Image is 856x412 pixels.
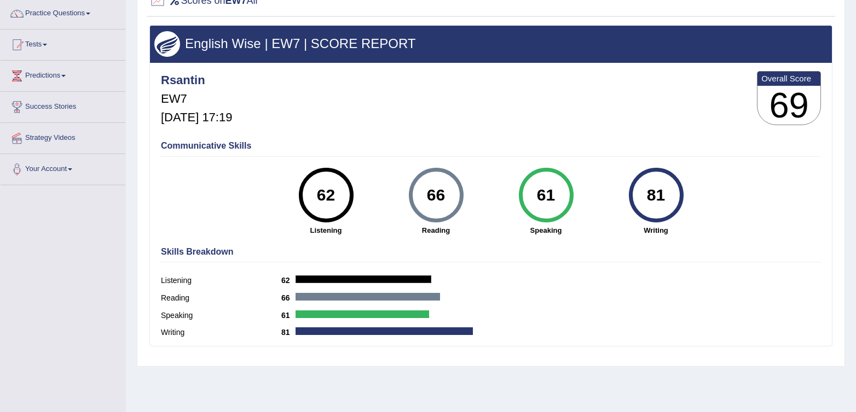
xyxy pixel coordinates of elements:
[1,61,125,88] a: Predictions
[526,172,566,218] div: 61
[161,310,281,321] label: Speaking
[1,30,125,57] a: Tests
[281,311,296,320] b: 61
[281,276,296,285] b: 62
[154,37,828,51] h3: English Wise | EW7 | SCORE REPORT
[161,141,821,151] h4: Communicative Skills
[386,225,485,236] strong: Reading
[154,31,180,57] img: wings.png
[161,111,232,124] h5: [DATE] 17:19
[496,225,595,236] strong: Speaking
[161,92,232,105] h5: EW7
[416,172,456,218] div: 66
[161,292,281,304] label: Reading
[761,74,817,83] b: Overall Score
[281,328,296,337] b: 81
[161,327,281,338] label: Writing
[281,293,296,302] b: 66
[306,172,346,218] div: 62
[161,74,232,87] h4: Rsantin
[1,154,125,181] a: Your Account
[636,172,676,218] div: 81
[161,275,281,286] label: Listening
[161,247,821,257] h4: Skills Breakdown
[276,225,375,236] strong: Listening
[757,86,820,125] h3: 69
[606,225,705,236] strong: Writing
[1,92,125,119] a: Success Stories
[1,123,125,150] a: Strategy Videos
